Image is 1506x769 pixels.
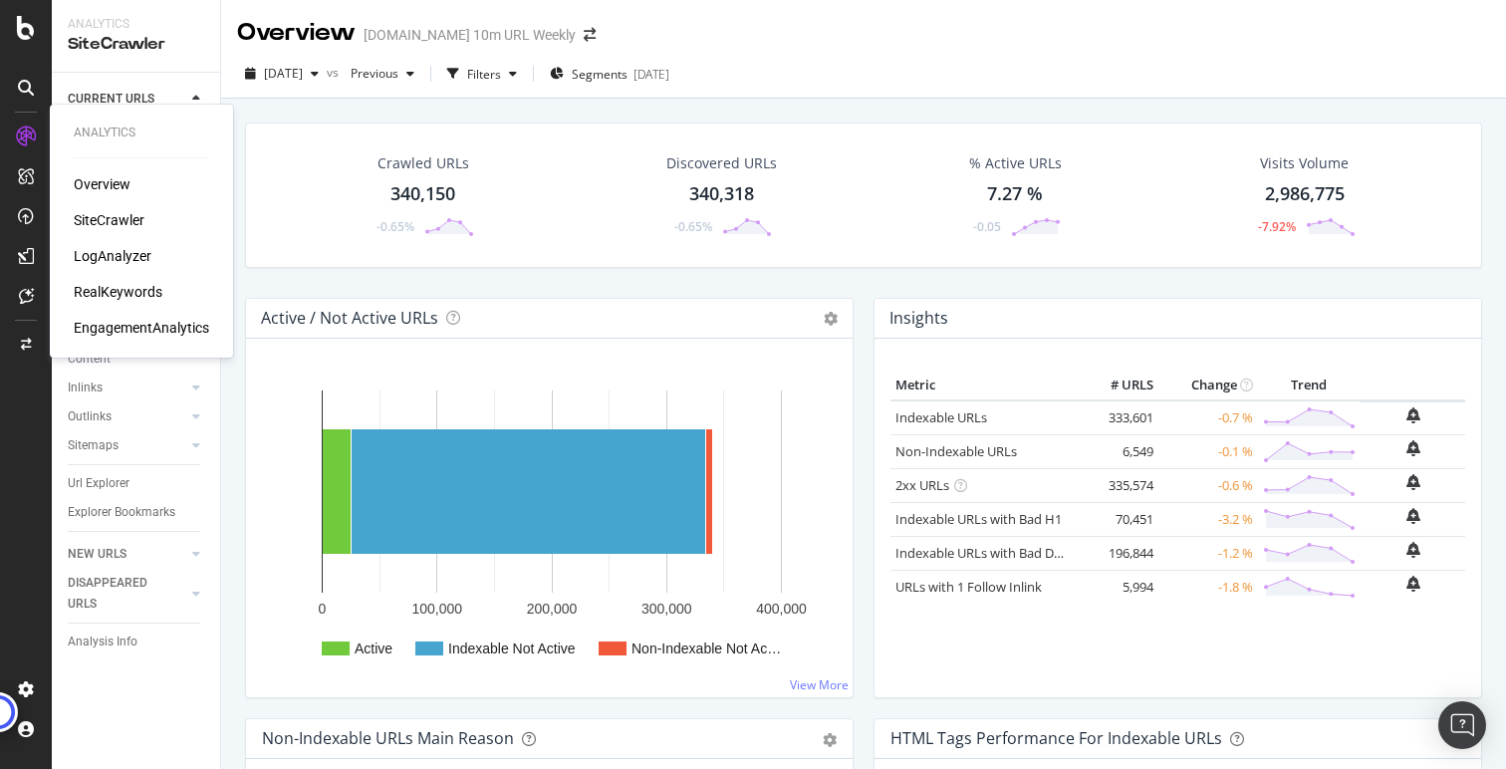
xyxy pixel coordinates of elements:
[327,64,343,81] span: vs
[1079,434,1158,468] td: 6,549
[68,33,204,56] div: SiteCrawler
[890,728,1222,748] div: HTML Tags Performance for Indexable URLs
[68,632,206,652] a: Analysis Info
[68,573,168,615] div: DISAPPEARED URLS
[68,378,186,398] a: Inlinks
[895,476,949,494] a: 2xx URLs
[68,378,103,398] div: Inlinks
[319,601,327,617] text: 0
[74,210,144,230] a: SiteCrawler
[439,58,525,90] button: Filters
[1406,474,1420,490] div: bell-plus
[237,58,327,90] button: [DATE]
[68,89,186,110] a: CURRENT URLS
[1406,576,1420,592] div: bell-plus
[68,435,186,456] a: Sitemaps
[448,641,576,656] text: Indexable Not Active
[1079,400,1158,435] td: 333,601
[527,601,578,617] text: 200,000
[68,473,206,494] a: Url Explorer
[68,544,186,565] a: NEW URLS
[68,406,186,427] a: Outlinks
[756,601,807,617] text: 400,000
[1158,502,1258,536] td: -3.2 %
[68,502,175,523] div: Explorer Bookmarks
[542,58,677,90] button: Segments[DATE]
[68,349,111,370] div: Content
[343,65,398,82] span: Previous
[261,305,438,332] h4: Active / Not Active URLs
[1158,468,1258,502] td: -0.6 %
[364,25,576,45] div: [DOMAIN_NAME] 10m URL Weekly
[895,442,1017,460] a: Non-Indexable URLs
[68,406,112,427] div: Outlinks
[987,181,1043,207] div: 7.27 %
[1406,407,1420,423] div: bell-plus
[674,218,712,235] div: -0.65%
[1158,570,1258,604] td: -1.8 %
[895,578,1042,596] a: URLs with 1 Follow Inlink
[68,502,206,523] a: Explorer Bookmarks
[969,153,1062,173] div: % Active URLs
[572,66,627,83] span: Segments
[355,641,392,656] text: Active
[1158,536,1258,570] td: -1.2 %
[74,174,130,194] a: Overview
[641,601,692,617] text: 300,000
[74,125,209,141] div: Analytics
[68,573,186,615] a: DISAPPEARED URLS
[376,218,414,235] div: -0.65%
[68,16,204,33] div: Analytics
[790,676,849,693] a: View More
[895,544,1113,562] a: Indexable URLs with Bad Description
[262,728,514,748] div: Non-Indexable URLs Main Reason
[1158,400,1258,435] td: -0.7 %
[411,601,462,617] text: 100,000
[633,66,669,83] div: [DATE]
[68,473,129,494] div: Url Explorer
[1079,468,1158,502] td: 335,574
[1079,570,1158,604] td: 5,994
[1406,542,1420,558] div: bell-plus
[68,632,137,652] div: Analysis Info
[74,246,151,266] a: LogAnalyzer
[377,153,469,173] div: Crawled URLs
[68,89,154,110] div: CURRENT URLS
[68,544,126,565] div: NEW URLS
[895,408,987,426] a: Indexable URLs
[74,318,209,338] a: EngagementAnalytics
[631,641,781,656] text: Non-Indexable Not Ac…
[890,371,1079,400] th: Metric
[1258,371,1361,400] th: Trend
[1158,371,1258,400] th: Change
[1079,371,1158,400] th: # URLS
[1406,508,1420,524] div: bell-plus
[824,312,838,326] i: Options
[689,181,754,207] div: 340,318
[823,733,837,747] div: gear
[584,28,596,42] div: arrow-right-arrow-left
[343,58,422,90] button: Previous
[237,16,356,50] div: Overview
[1258,218,1296,235] div: -7.92%
[889,305,948,332] h4: Insights
[1260,153,1349,173] div: Visits Volume
[74,282,162,302] a: RealKeywords
[467,66,501,83] div: Filters
[68,435,119,456] div: Sitemaps
[68,349,206,370] a: Content
[390,181,455,207] div: 340,150
[1158,434,1258,468] td: -0.1 %
[1265,181,1345,207] div: 2,986,775
[666,153,777,173] div: Discovered URLs
[973,218,1001,235] div: -0.05
[264,65,303,82] span: 2025 Sep. 21st
[1406,440,1420,456] div: bell-plus
[1079,502,1158,536] td: 70,451
[262,371,837,681] svg: A chart.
